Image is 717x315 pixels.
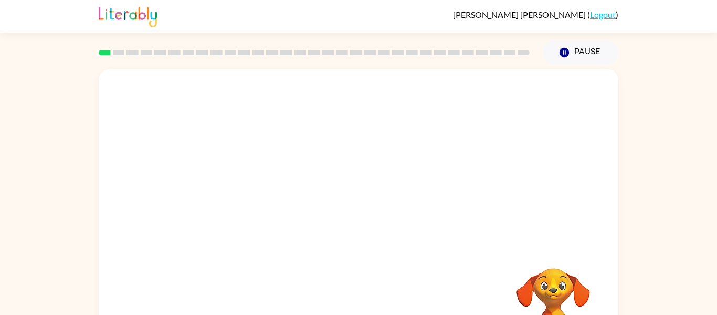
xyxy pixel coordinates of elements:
[542,40,618,65] button: Pause
[453,9,587,19] span: [PERSON_NAME] [PERSON_NAME]
[453,9,618,19] div: ( )
[590,9,616,19] a: Logout
[99,4,157,27] img: Literably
